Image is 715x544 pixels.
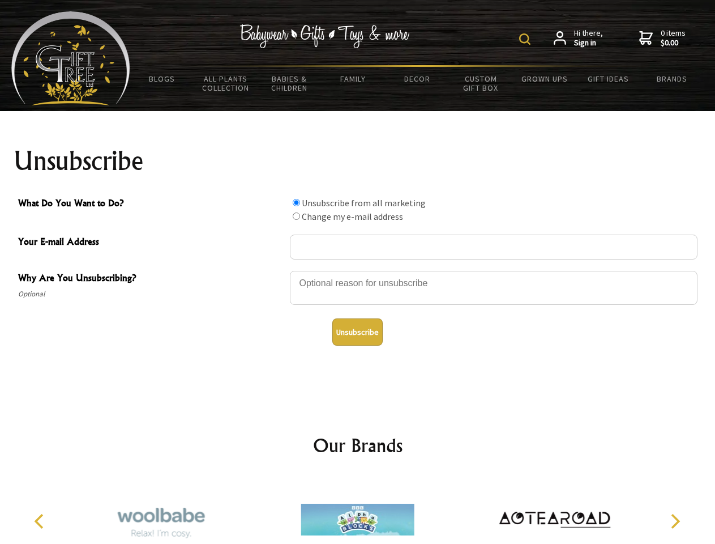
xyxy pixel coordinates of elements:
[290,235,697,260] input: Your E-mail Address
[290,271,697,305] textarea: Why Are You Unsubscribing?
[293,212,300,220] input: What Do You Want to Do?
[449,67,513,100] a: Custom Gift Box
[661,28,686,48] span: 0 items
[240,24,410,48] img: Babywear - Gifts - Toys & more
[519,33,530,45] img: product search
[576,67,640,91] a: Gift Ideas
[385,67,449,91] a: Decor
[639,28,686,48] a: 0 items$0.00
[322,67,386,91] a: Family
[18,196,284,212] span: What Do You Want to Do?
[11,11,130,105] img: Babyware - Gifts - Toys and more...
[574,38,603,48] strong: Sign in
[302,211,403,222] label: Change my e-mail address
[662,509,687,534] button: Next
[640,67,704,91] a: Brands
[293,199,300,206] input: What Do You Want to Do?
[194,67,258,100] a: All Plants Collection
[512,67,576,91] a: Grown Ups
[18,235,284,251] span: Your E-mail Address
[302,197,426,209] label: Unsubscribe from all marketing
[661,38,686,48] strong: $0.00
[28,509,53,534] button: Previous
[23,432,693,459] h2: Our Brands
[554,28,603,48] a: Hi there,Sign in
[574,28,603,48] span: Hi there,
[14,147,702,175] h1: Unsubscribe
[258,67,322,100] a: Babies & Children
[18,287,284,301] span: Optional
[18,271,284,287] span: Why Are You Unsubscribing?
[332,318,383,346] button: Unsubscribe
[130,67,194,91] a: BLOGS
